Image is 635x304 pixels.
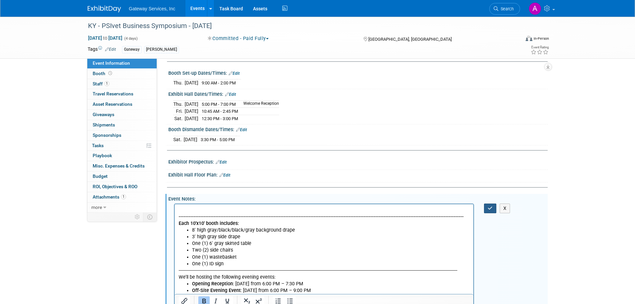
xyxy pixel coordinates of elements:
[481,35,549,45] div: Event Format
[201,137,235,142] span: 3:30 PM - 5:00 PM
[216,160,227,165] a: Edit
[87,161,157,171] a: Misc. Expenses & Credits
[87,151,157,161] a: Playbook
[531,46,549,49] div: Event Rating
[107,71,113,76] span: Booth not reserved yet
[93,184,137,189] span: ROI, Objectives & ROO
[185,108,198,115] td: [DATE]
[93,122,115,127] span: Shipments
[93,153,112,158] span: Playbook
[93,174,108,179] span: Budget
[87,89,157,99] a: Travel Reservations
[121,194,126,199] span: 1
[498,6,514,11] span: Search
[92,143,104,148] span: Tasks
[93,91,133,96] span: Travel Reservations
[104,81,109,86] span: 1
[122,46,142,53] div: Gateway
[489,3,520,15] a: Search
[185,115,198,122] td: [DATE]
[129,6,175,11] span: Gateway Services, Inc
[88,35,123,41] span: [DATE] [DATE]
[87,141,157,151] a: Tasks
[173,108,185,115] td: Fri.
[205,35,271,42] button: Committed - Paid Fully
[236,127,247,132] a: Edit
[202,102,236,107] span: 5:00 PM - 7:00 PM
[185,79,198,86] td: [DATE]
[168,194,548,202] div: Event Notes:
[229,71,240,76] a: Edit
[225,92,236,97] a: Edit
[86,20,510,32] div: KY - PSIvet Business Symposium - [DATE]
[143,213,157,221] td: Toggle Event Tabs
[132,213,143,221] td: Personalize Event Tab Strip
[202,80,236,85] span: 9:00 AM - 2:00 PM
[87,58,157,68] a: Event Information
[87,69,157,79] a: Booth
[91,205,102,210] span: more
[144,46,179,53] div: [PERSON_NAME]
[87,99,157,109] a: Asset Reservations
[93,101,132,107] span: Asset Reservations
[168,124,548,133] div: Booth Dismantle Dates/Times:
[185,100,198,108] td: [DATE]
[102,35,108,41] span: to
[184,136,197,143] td: [DATE]
[87,79,157,89] a: Staff1
[88,6,121,12] img: ExhibitDay
[87,203,157,213] a: more
[202,116,238,121] span: 12:30 PM - 3:00 PM
[87,172,157,182] a: Budget
[87,120,157,130] a: Shipments
[93,112,114,117] span: Giveaways
[87,110,157,120] a: Giveaways
[533,36,549,41] div: In-Person
[168,157,548,166] div: Exhibitor Prospectus:
[173,136,184,143] td: Sat.
[93,60,130,66] span: Event Information
[124,36,138,41] span: (4 days)
[93,71,113,76] span: Booth
[173,115,185,122] td: Sat.
[202,109,238,114] span: 10:45 AM - 2:45 PM
[93,81,109,86] span: Staff
[87,192,157,202] a: Attachments1
[529,2,541,15] img: Alyson Evans
[105,47,116,52] a: Edit
[87,130,157,140] a: Sponsorships
[93,163,145,169] span: Misc. Expenses & Credits
[500,204,510,213] button: X
[87,182,157,192] a: ROI, Objectives & ROO
[168,89,548,98] div: Exhibit Hall Dates/Times:
[173,79,185,86] td: Thu.
[219,173,230,178] a: Edit
[526,36,532,41] img: Format-Inperson.png
[168,68,548,77] div: Booth Set-up Dates/Times:
[168,170,548,179] div: Exhibit Hall Floor Plan:
[93,132,121,138] span: Sponsorships
[239,100,279,108] td: Welcome Reception
[173,100,185,108] td: Thu.
[88,46,116,53] td: Tags
[93,194,126,200] span: Attachments
[175,204,474,294] iframe: Rich Text Area
[368,37,452,42] span: [GEOGRAPHIC_DATA], [GEOGRAPHIC_DATA]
